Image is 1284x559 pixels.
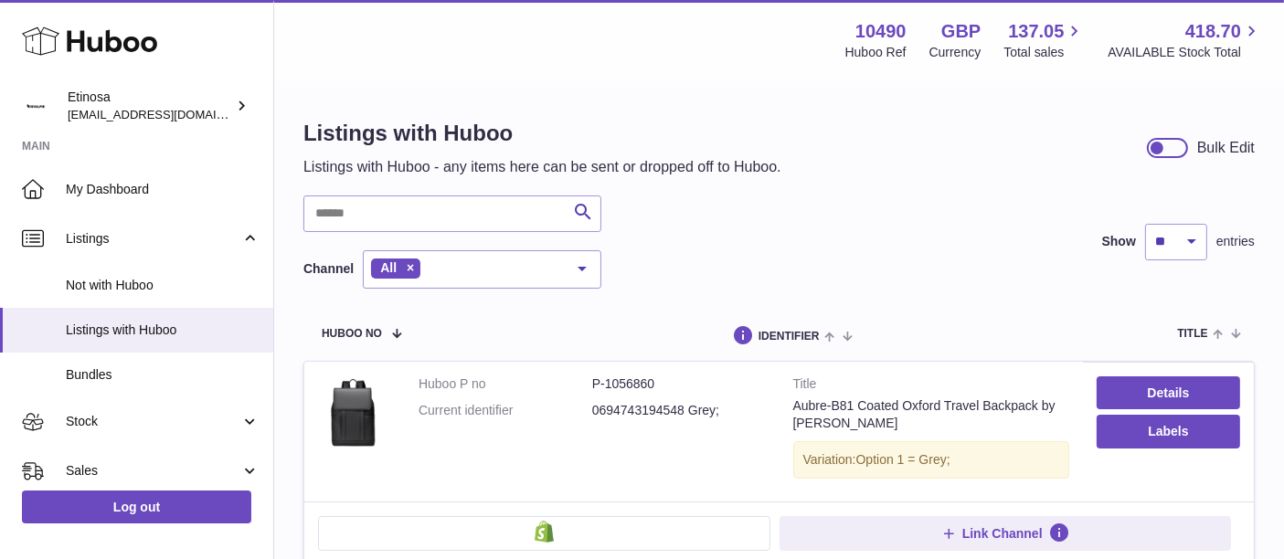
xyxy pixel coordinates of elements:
span: Listings with Huboo [66,322,260,339]
span: Listings [66,230,240,248]
div: Etinosa [68,89,232,123]
span: Not with Huboo [66,277,260,294]
dt: Current identifier [419,402,592,419]
div: Currency [929,44,982,61]
a: 418.70 AVAILABLE Stock Total [1108,19,1262,61]
label: Show [1102,233,1136,250]
span: My Dashboard [66,181,260,198]
span: Bundles [66,366,260,384]
span: Stock [66,413,240,430]
span: Option 1 = Grey; [856,452,950,467]
span: Huboo no [322,328,382,340]
a: Details [1097,376,1240,409]
div: Aubre-B81 Coated Oxford Travel Backpack by [PERSON_NAME] [793,397,1069,432]
div: Bulk Edit [1197,138,1255,158]
span: entries [1216,233,1255,250]
span: All [380,260,397,275]
strong: Title [793,375,1069,397]
p: Listings with Huboo - any items here can be sent or dropped off to Huboo. [303,157,781,177]
div: Huboo Ref [845,44,907,61]
label: Channel [303,260,354,278]
span: 418.70 [1185,19,1241,44]
div: Variation: [793,441,1069,479]
span: identifier [759,331,820,343]
img: Aubre-B81 Coated Oxford Travel Backpack by Wolph [318,375,391,448]
h1: Listings with Huboo [303,119,781,148]
span: AVAILABLE Stock Total [1108,44,1262,61]
span: title [1177,328,1207,340]
span: Link Channel [962,525,1043,542]
button: Labels [1097,415,1240,448]
dt: Huboo P no [419,375,592,393]
a: Log out [22,490,251,523]
img: internalAdmin-10490@internal.huboo.com [22,92,49,120]
strong: GBP [941,19,981,44]
span: Total sales [1003,44,1085,61]
span: Sales [66,462,240,480]
strong: 10490 [855,19,907,44]
dd: 0694743194548 Grey; [592,402,766,419]
span: [EMAIL_ADDRESS][DOMAIN_NAME] [68,107,269,121]
dd: P-1056860 [592,375,766,393]
img: shopify-small.png [535,521,554,543]
button: Link Channel [780,516,1232,551]
span: 137.05 [1008,19,1064,44]
a: 137.05 Total sales [1003,19,1085,61]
